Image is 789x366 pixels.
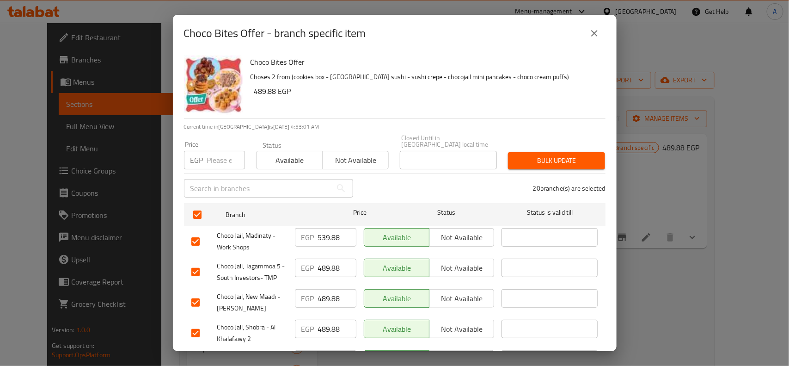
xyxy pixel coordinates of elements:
[318,228,356,247] input: Please enter price
[368,231,426,244] span: Available
[533,184,606,193] p: 20 branche(s) are selected
[256,151,323,169] button: Available
[251,56,598,68] h6: Choco Bites Offer
[364,228,429,247] button: Available
[217,322,287,345] span: Choco Jail, Shobra - Al Khalafawy 2
[217,261,287,284] span: Choco Jail, Tagammoa 5 - South Investors- TMP
[364,289,429,308] button: Available
[433,261,491,275] span: Not available
[433,323,491,336] span: Not available
[326,154,385,167] span: Not available
[515,155,598,167] span: Bulk update
[368,323,426,336] span: Available
[301,323,314,335] p: EGP
[429,289,495,308] button: Not available
[184,56,243,115] img: Choco Bites Offer
[301,293,314,304] p: EGP
[217,230,287,253] span: Choco Jail, Madinaty - Work Shops
[429,320,495,338] button: Not available
[322,151,389,169] button: Not available
[301,262,314,273] p: EGP
[508,152,605,169] button: Bulk update
[583,22,606,44] button: close
[184,179,332,198] input: Search in branches
[301,232,314,243] p: EGP
[368,292,426,305] span: Available
[329,207,391,218] span: Price
[226,209,322,221] span: Branch
[429,259,495,277] button: Not available
[364,320,429,338] button: Available
[251,71,598,83] p: Choses 2 from (cookies box - [GEOGRAPHIC_DATA] sushi - sushi crepe - chocojail mini pancakes - ch...
[318,289,356,308] input: Please enter price
[318,259,356,277] input: Please enter price
[433,292,491,305] span: Not available
[368,261,426,275] span: Available
[254,85,598,98] h6: 489.88 EGP
[429,228,495,247] button: Not available
[190,155,203,166] p: EGP
[318,320,356,338] input: Please enter price
[207,151,245,169] input: Please enter price
[433,231,491,244] span: Not available
[184,26,366,41] h2: Choco Bites Offer - branch specific item
[184,123,606,131] p: Current time in [GEOGRAPHIC_DATA] is [DATE] 4:53:01 AM
[260,154,319,167] span: Available
[217,291,287,314] span: Choco Jail, New Maadi - [PERSON_NAME]
[502,207,598,218] span: Status is valid till
[364,259,429,277] button: Available
[398,207,494,218] span: Status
